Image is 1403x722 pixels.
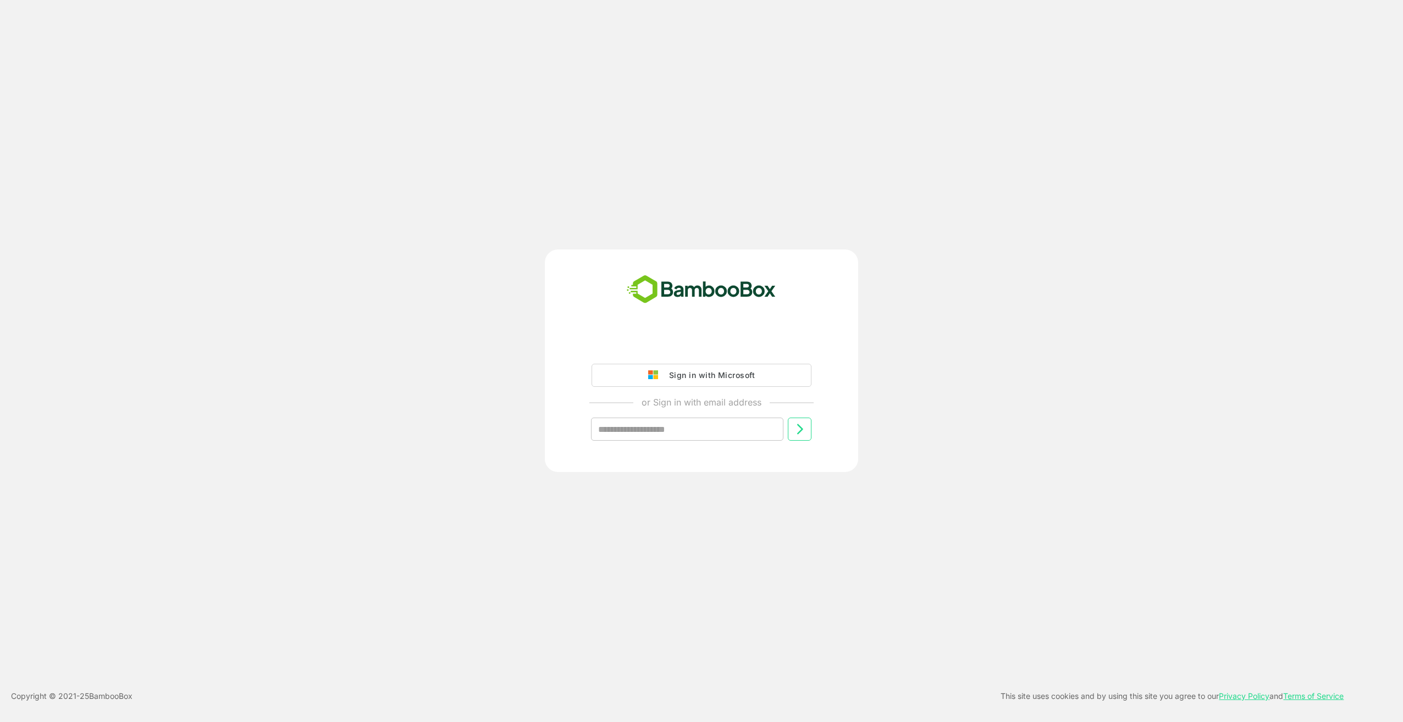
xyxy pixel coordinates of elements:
iframe: Sign in with Google Button [586,333,817,357]
p: This site uses cookies and by using this site you agree to our and [1001,690,1344,703]
p: or Sign in with email address [642,396,761,409]
a: Privacy Policy [1219,691,1269,701]
p: Copyright © 2021- 25 BambooBox [11,690,132,703]
img: google [648,370,664,380]
button: Sign in with Microsoft [592,364,811,387]
a: Terms of Service [1283,691,1344,701]
div: Sign in with Microsoft [664,368,755,382]
img: bamboobox [621,271,782,308]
